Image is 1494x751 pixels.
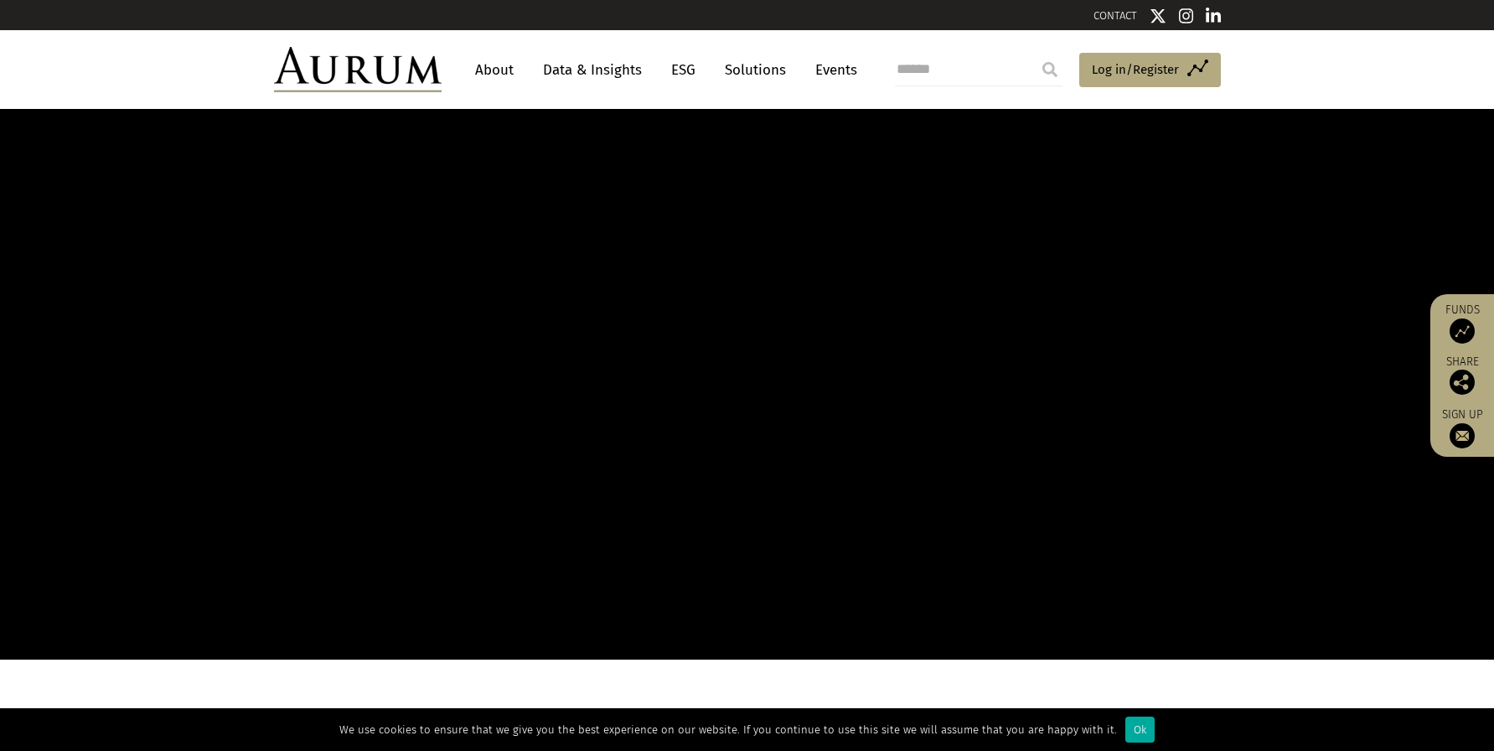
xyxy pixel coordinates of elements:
img: Instagram icon [1179,8,1194,24]
img: Twitter icon [1150,8,1166,24]
a: ESG [663,54,704,85]
a: Events [807,54,857,85]
a: About [467,54,522,85]
a: Sign up [1439,407,1486,448]
a: CONTACT [1093,9,1137,22]
input: Submit [1033,53,1067,86]
a: Log in/Register [1079,53,1221,88]
a: Funds [1439,303,1486,344]
div: Ok [1125,717,1155,743]
img: Access Funds [1450,319,1475,344]
div: Share [1439,356,1486,395]
img: Share this post [1450,370,1475,395]
img: Aurum [274,47,442,92]
img: Linkedin icon [1206,8,1221,24]
a: Data & Insights [535,54,650,85]
span: Log in/Register [1092,60,1179,80]
a: Solutions [716,54,794,85]
img: Sign up to our newsletter [1450,423,1475,448]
